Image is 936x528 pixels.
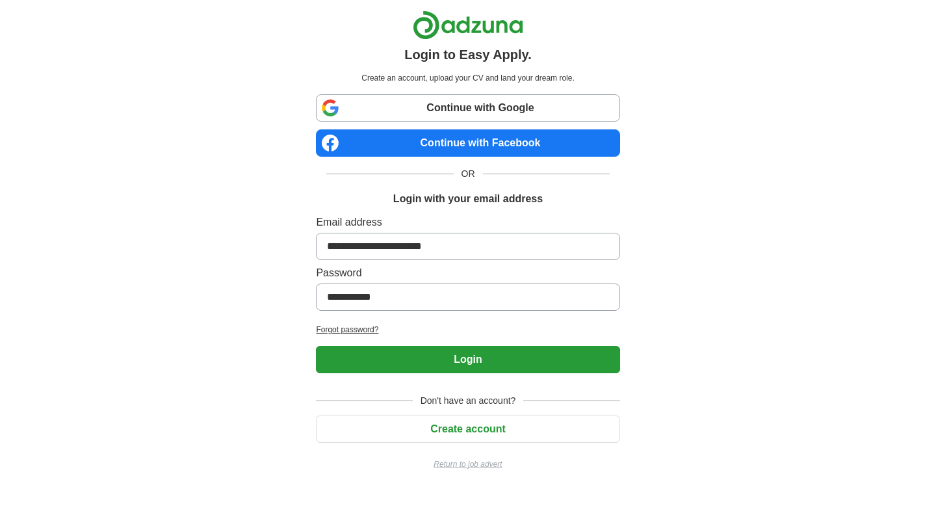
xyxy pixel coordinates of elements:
h1: Login with your email address [393,191,543,207]
label: Email address [316,215,619,230]
a: Return to job advert [316,458,619,470]
a: Create account [316,423,619,434]
a: Continue with Google [316,94,619,122]
a: Continue with Facebook [316,129,619,157]
h1: Login to Easy Apply. [404,45,532,64]
p: Create an account, upload your CV and land your dream role. [318,72,617,84]
img: Adzuna logo [413,10,523,40]
label: Password [316,265,619,281]
button: Login [316,346,619,373]
a: Forgot password? [316,324,619,336]
button: Create account [316,416,619,443]
span: OR [454,167,483,181]
span: Don't have an account? [413,394,524,408]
